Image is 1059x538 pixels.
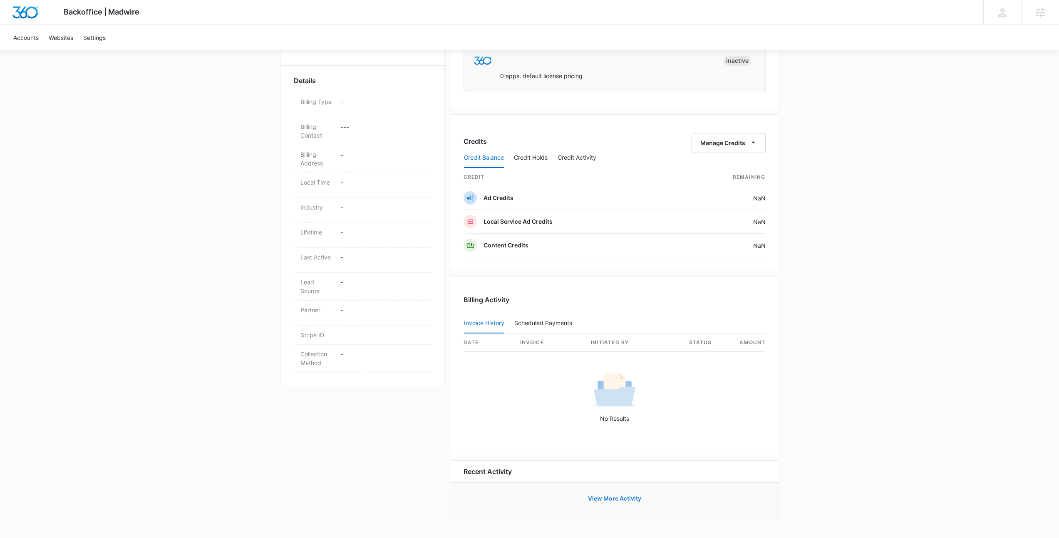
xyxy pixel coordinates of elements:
[300,150,334,168] dt: Billing Address
[294,145,431,173] div: Billing Address-
[340,150,424,168] dd: -
[340,178,424,187] p: -
[464,136,487,146] h3: Credits
[294,92,431,117] div: Billing Type-
[732,334,766,352] th: amount
[464,334,513,352] th: date
[677,210,766,234] td: NaN
[300,203,334,212] dt: Industry
[692,133,766,153] button: Manage Credits
[464,295,766,305] h3: Billing Activity
[294,117,431,145] div: Billing Contact---
[340,97,424,106] p: -
[514,148,548,168] button: Credit Holds
[558,148,596,168] button: Credit Activity
[484,217,553,226] p: Local Service Ad Credits
[294,345,431,373] div: Collection Method-
[513,334,585,352] th: invoice
[514,320,575,326] div: Scheduled Payments
[300,253,334,262] dt: Last Active
[500,72,583,80] p: 0 apps, default license pricing
[340,306,424,314] p: -
[464,313,504,333] button: Invoice History
[300,178,334,187] dt: Local Time
[677,234,766,257] td: NaN
[8,25,44,50] a: Accounts
[300,122,334,140] dt: Billing Contact
[300,278,334,295] dt: Lead Source
[340,278,424,286] p: -
[464,148,504,168] button: Credit Balance
[44,25,78,50] a: Websites
[294,248,431,273] div: Last Active-
[294,198,431,223] div: Industry-
[580,489,650,508] button: View More Activity
[340,350,424,358] p: -
[682,334,732,352] th: status
[340,122,424,140] dd: - - -
[594,370,635,412] img: No Results
[677,186,766,210] td: NaN
[78,25,111,50] a: Settings
[464,414,765,423] p: No Results
[300,97,334,106] dt: Billing Type
[464,168,677,186] th: credit
[294,301,431,326] div: Partner-
[484,241,528,249] p: Content Credits
[340,253,424,262] p: -
[64,7,139,16] span: Backoffice | Madwire
[300,350,334,367] dt: Collection Method
[340,228,424,237] p: -
[294,76,316,86] span: Details
[294,273,431,301] div: Lead Source-
[300,306,334,314] dt: Partner
[677,168,766,186] th: Remaining
[724,56,751,66] div: INACTIVE
[474,57,492,65] img: marketing360Logo
[294,223,431,248] div: Lifetime-
[294,173,431,198] div: Local Time-
[294,326,431,345] div: Stripe ID
[300,228,334,237] dt: Lifetime
[484,194,513,202] p: Ad Credits
[584,334,682,352] th: Initiated By
[300,331,334,339] dt: Stripe ID
[464,466,512,476] h6: Recent Activity
[340,203,424,212] p: -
